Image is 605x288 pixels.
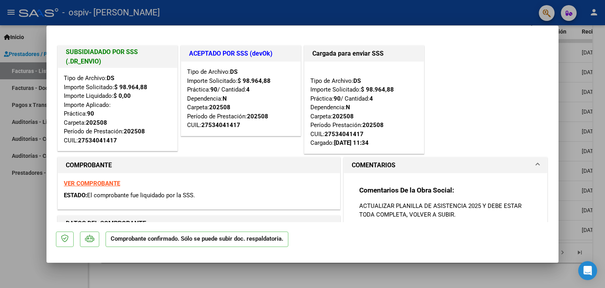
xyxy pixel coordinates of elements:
strong: 4 [369,95,373,102]
strong: DS [107,75,114,82]
div: Open Intercom Messenger [578,261,597,280]
strong: 202508 [209,104,230,111]
strong: 202508 [332,113,354,120]
strong: 90 [334,95,341,102]
p: Comprobante confirmado. Sólo se puede subir doc. respaldatoria. [106,232,288,247]
div: 27534041417 [78,136,117,145]
strong: 90 [210,86,217,93]
div: COMENTARIOS [344,173,547,255]
h1: ACEPTADO POR SSS (devOk) [189,49,293,58]
strong: $ 98.964,88 [114,84,147,91]
strong: DS [353,77,361,84]
p: ACTUALIZAR PLANILLA DE ASISTENCIA 2025 Y DEBE ESTAR TODA COMPLETA, VOLVER A SUBIR. [359,202,532,219]
span: El comprobante fue liquidado por la SSS. [87,192,195,199]
strong: N [346,104,350,111]
h1: COMENTARIOS [352,161,395,170]
a: VER COMPROBANTE [64,180,120,187]
strong: 90 [87,110,94,117]
strong: DATOS DEL COMPROBANTE [66,220,146,227]
strong: $ 98.964,88 [238,77,271,84]
div: 27534041417 [201,121,240,130]
strong: $ 0,00 [113,92,131,99]
strong: [DATE] 11:34 [334,139,369,146]
strong: 202508 [247,113,268,120]
div: 27534041417 [325,130,364,139]
strong: Comentarios De la Obra Social: [359,186,454,194]
strong: COMPROBANTE [66,161,112,169]
strong: 202508 [124,128,145,135]
div: Tipo de Archivo: Importe Solicitado: Importe Liquidado: Importe Aplicado: Práctica: Carpeta: Perí... [64,74,171,145]
span: ESTADO: [64,192,87,199]
h1: Cargada para enviar SSS [312,49,416,58]
strong: $ 98.964,88 [361,86,394,93]
strong: 202508 [362,122,384,129]
strong: 202508 [86,119,107,126]
mat-expansion-panel-header: COMENTARIOS [344,157,547,173]
strong: N [223,95,227,102]
div: Tipo de Archivo: Importe Solicitado: Práctica: / Cantidad: Dependencia: Carpeta: Período Prestaci... [310,67,418,148]
div: Tipo de Archivo: Importe Solicitado: Práctica: / Cantidad: Dependencia: Carpeta: Período de Prest... [187,67,295,130]
strong: 4 [246,86,250,93]
strong: DS [230,68,238,75]
h1: SUBSIDIADADO POR SSS (.DR_ENVIO) [66,47,169,66]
